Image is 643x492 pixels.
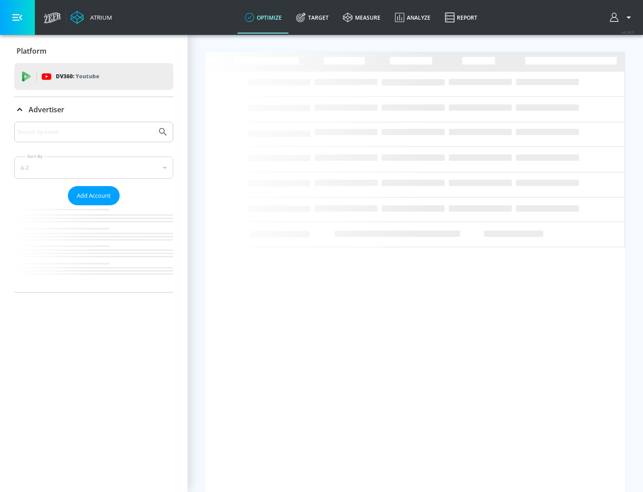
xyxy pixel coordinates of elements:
[56,72,99,81] p: DV360:
[622,30,634,34] span: v 4.24.0
[18,126,153,138] input: Search by name
[71,11,112,24] a: Atrium
[68,186,120,205] button: Add Account
[14,97,173,122] div: Advertiser
[14,122,173,292] div: Advertiser
[87,13,112,21] div: Atrium
[75,72,99,81] p: Youtube
[14,205,173,292] nav: list of Advertiser
[77,191,111,201] span: Add Account
[438,1,484,34] a: Report
[17,46,46,56] p: Platform
[289,1,336,34] a: Target
[388,1,438,34] a: Analyze
[29,105,64,115] p: Advertiser
[14,157,173,179] div: A-Z
[25,153,45,159] label: Sort By
[238,1,289,34] a: optimize
[14,38,173,64] div: Platform
[336,1,388,34] a: measure
[14,63,173,90] div: DV360: Youtube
